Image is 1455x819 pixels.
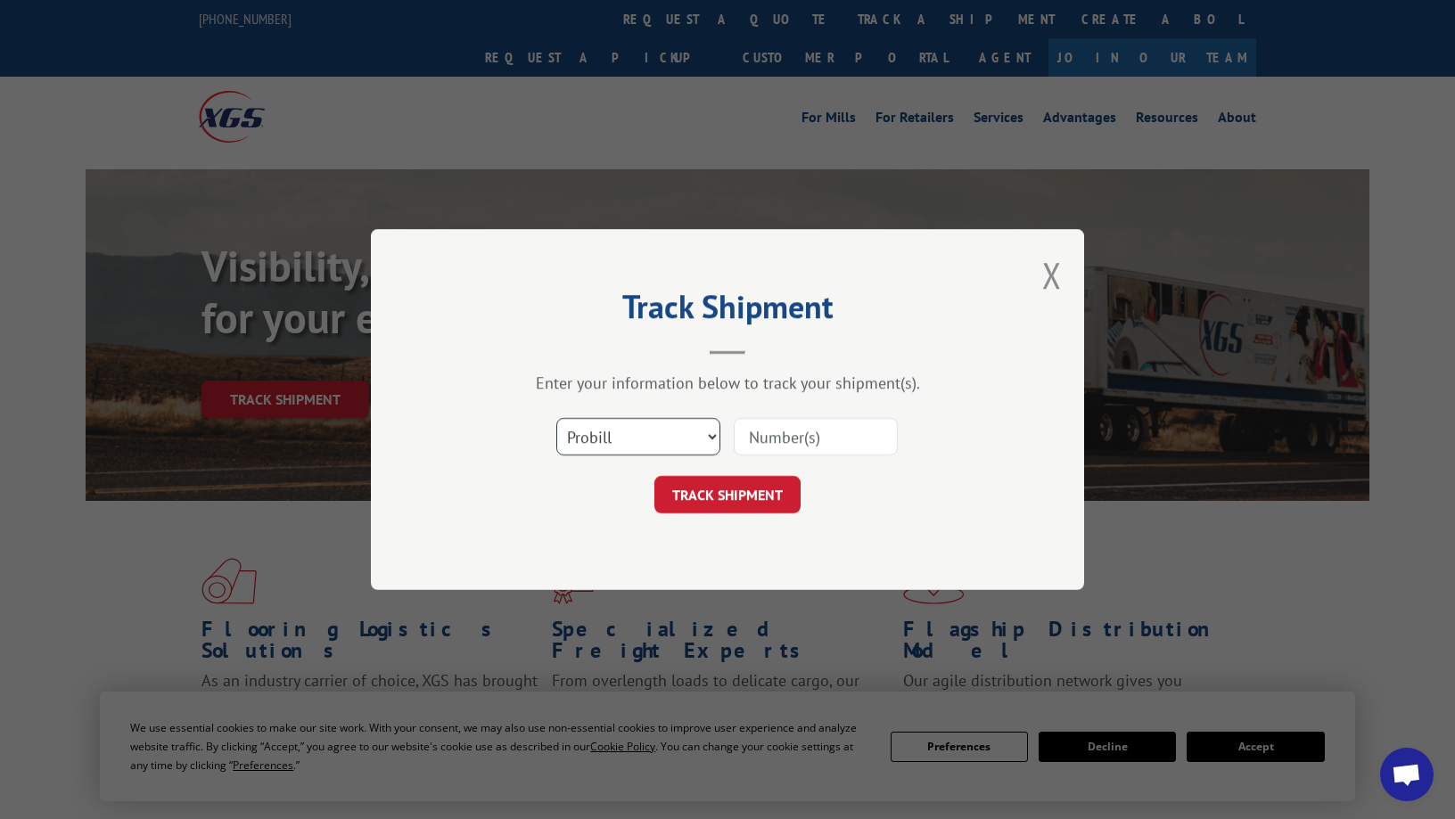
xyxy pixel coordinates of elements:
button: Close modal [1042,251,1062,299]
h2: Track Shipment [460,294,995,328]
div: Enter your information below to track your shipment(s). [460,373,995,393]
button: TRACK SHIPMENT [654,476,801,513]
input: Number(s) [734,418,898,455]
div: Open chat [1380,748,1434,801]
